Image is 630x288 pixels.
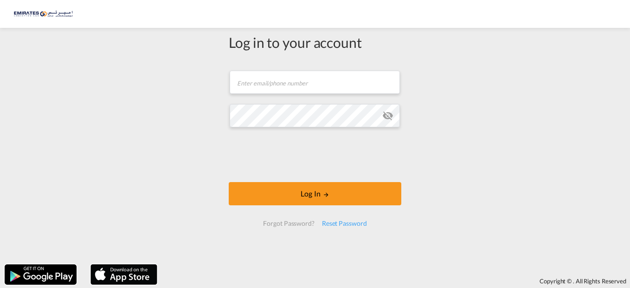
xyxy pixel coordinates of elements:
[4,263,77,286] img: google.png
[382,110,393,121] md-icon: icon-eye-off
[229,182,401,205] button: LOGIN
[259,215,318,232] div: Forgot Password?
[229,33,401,52] div: Log in to your account
[14,4,77,25] img: c67187802a5a11ec94275b5db69a26e6.png
[318,215,371,232] div: Reset Password
[244,137,386,173] iframe: reCAPTCHA
[90,263,158,286] img: apple.png
[230,71,400,94] input: Enter email/phone number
